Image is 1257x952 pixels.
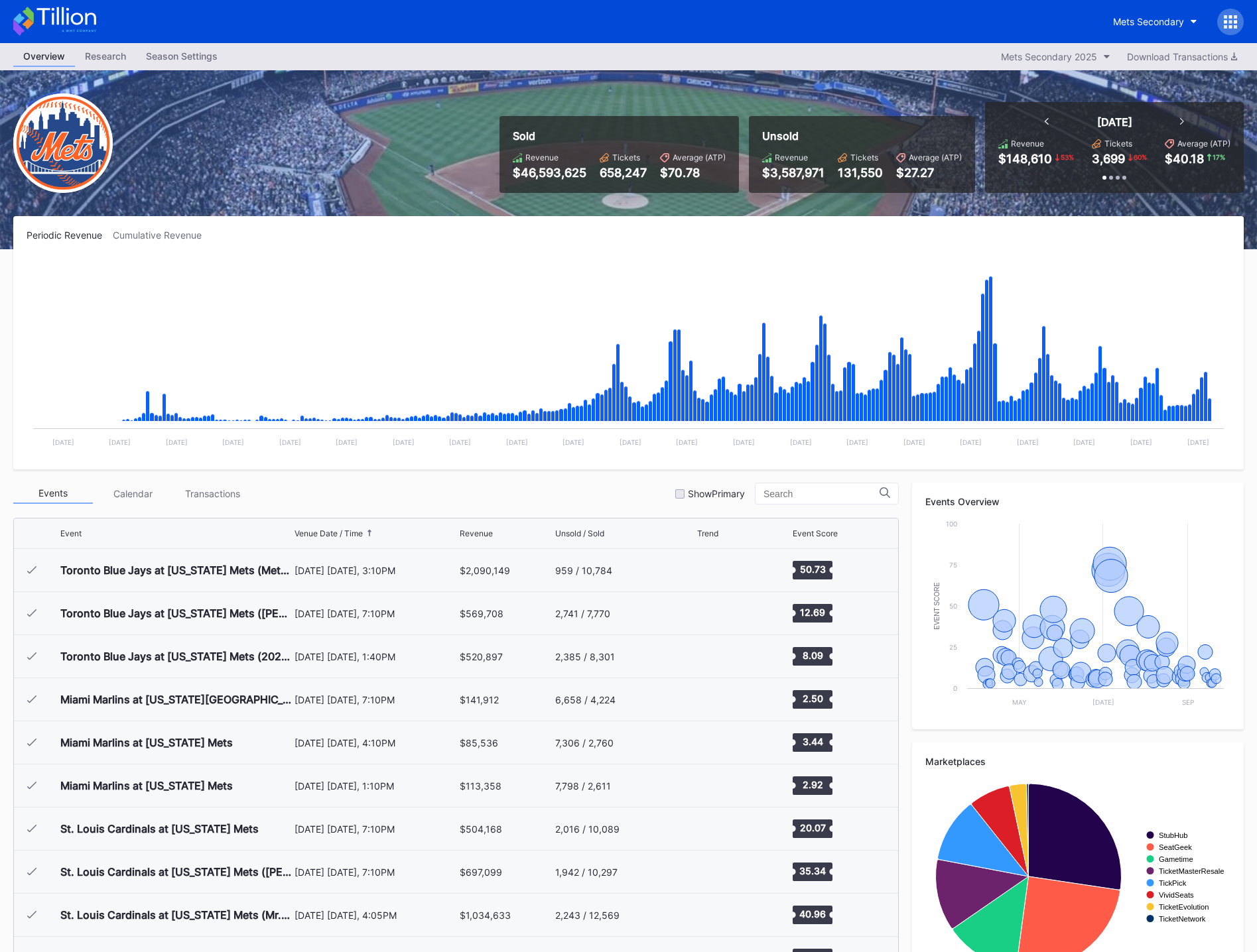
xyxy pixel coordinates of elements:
text: Gametime [1159,855,1193,863]
div: Periodic Revenue [27,229,113,241]
div: St. Louis Cardinals at [US_STATE] Mets ([PERSON_NAME] Hoodie Jersey Giveaway) [60,865,291,878]
div: Venue Date / Time [295,528,363,538]
div: St. Louis Cardinals at [US_STATE] Mets (Mr. Met Empire State Building Bobblehead Giveaway) [60,908,291,922]
div: [DATE] [DATE], 7:10PM [295,608,456,619]
text: StubHub [1159,831,1188,839]
div: 7,306 / 2,760 [555,737,614,748]
svg: Chart title [697,640,737,673]
text: [DATE] [449,438,471,446]
text: [DATE] [1187,438,1209,446]
div: Miami Marlins at [US_STATE][GEOGRAPHIC_DATA] (Bark at the Park) [60,693,291,706]
div: [DATE] [DATE], 1:10PM [295,780,456,792]
svg: Chart title [697,597,737,630]
text: [DATE] [1017,438,1039,446]
text: 100 [946,520,957,528]
div: Toronto Blue Jays at [US_STATE] Mets ([PERSON_NAME] Players Pin Giveaway) [60,607,291,620]
div: Download Transactions [1127,51,1237,62]
div: Revenue [525,152,559,162]
div: $46,593,625 [513,166,586,180]
text: 2.92 [802,779,823,790]
div: Tickets [850,152,878,162]
div: 17 % [1211,152,1226,162]
button: Mets Secondary [1103,9,1207,34]
div: [DATE] [1097,115,1132,129]
text: [DATE] [960,438,982,446]
text: TickPick [1159,879,1187,887]
button: Download Transactions [1120,48,1244,66]
div: Events [13,483,93,504]
text: Event Score [933,582,941,630]
text: [DATE] [222,438,244,446]
text: 20.07 [799,822,825,833]
div: $697,099 [460,866,502,878]
div: Average (ATP) [1177,139,1230,149]
div: Events Overview [925,496,1230,507]
div: $569,708 [460,608,503,619]
text: [DATE] [846,438,868,446]
a: Research [75,46,136,67]
div: 6,658 / 4,224 [555,694,616,705]
text: TicketMasterResale [1159,867,1224,875]
div: Transactions [172,483,252,504]
div: 1,942 / 10,297 [555,866,618,878]
div: Average (ATP) [673,152,726,162]
text: [DATE] [336,438,358,446]
text: [DATE] [903,438,925,446]
div: Season Settings [136,46,228,66]
div: $85,536 [460,737,498,748]
text: [DATE] [1073,438,1095,446]
div: Event Score [793,528,838,538]
div: Calendar [93,483,172,504]
text: SeatGeek [1159,843,1192,851]
div: Unsold / Sold [555,528,604,538]
div: 658,247 [600,166,647,180]
div: 2,385 / 8,301 [555,651,615,662]
div: Miami Marlins at [US_STATE] Mets [60,736,233,749]
text: 3.44 [802,736,823,747]
text: 50 [949,602,957,610]
div: $27.27 [896,166,962,180]
text: [DATE] [166,438,188,446]
svg: Chart title [697,726,737,759]
div: 2,016 / 10,089 [555,823,620,835]
text: VividSeats [1159,891,1194,899]
text: [DATE] [1092,698,1114,706]
svg: Chart title [697,683,737,716]
div: Mets Secondary [1113,16,1184,27]
text: [DATE] [52,438,74,446]
div: $113,358 [460,780,501,792]
text: 0 [953,684,957,692]
div: 3,699 [1092,152,1125,166]
div: $520,897 [460,651,503,662]
div: Revenue [1011,139,1044,149]
div: 131,550 [838,166,883,180]
div: Show Primary [688,488,745,499]
text: 2.50 [802,693,823,704]
div: 2,243 / 12,569 [555,910,620,921]
a: Overview [13,46,75,67]
text: [DATE] [109,438,131,446]
svg: Chart title [925,517,1230,716]
text: [DATE] [676,438,698,446]
div: Marketplaces [925,756,1230,767]
text: [DATE] [1130,438,1152,446]
text: 75 [949,561,957,569]
text: Sep [1182,698,1194,706]
div: $2,090,149 [460,565,510,576]
text: [DATE] [393,438,415,446]
text: [DATE] [279,438,301,446]
div: Trend [697,528,718,538]
div: [DATE] [DATE], 3:10PM [295,565,456,576]
text: TicketNetwork [1159,915,1206,923]
div: $1,034,633 [460,910,511,921]
div: Average (ATP) [909,152,962,162]
svg: Chart title [27,257,1230,456]
text: 40.96 [799,908,826,920]
div: [DATE] [DATE], 7:10PM [295,866,456,878]
text: [DATE] [790,438,812,446]
div: [DATE] [DATE], 7:10PM [295,823,456,835]
button: Mets Secondary 2025 [994,48,1117,66]
div: $148,610 [998,152,1052,166]
text: TicketEvolution [1159,903,1209,911]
